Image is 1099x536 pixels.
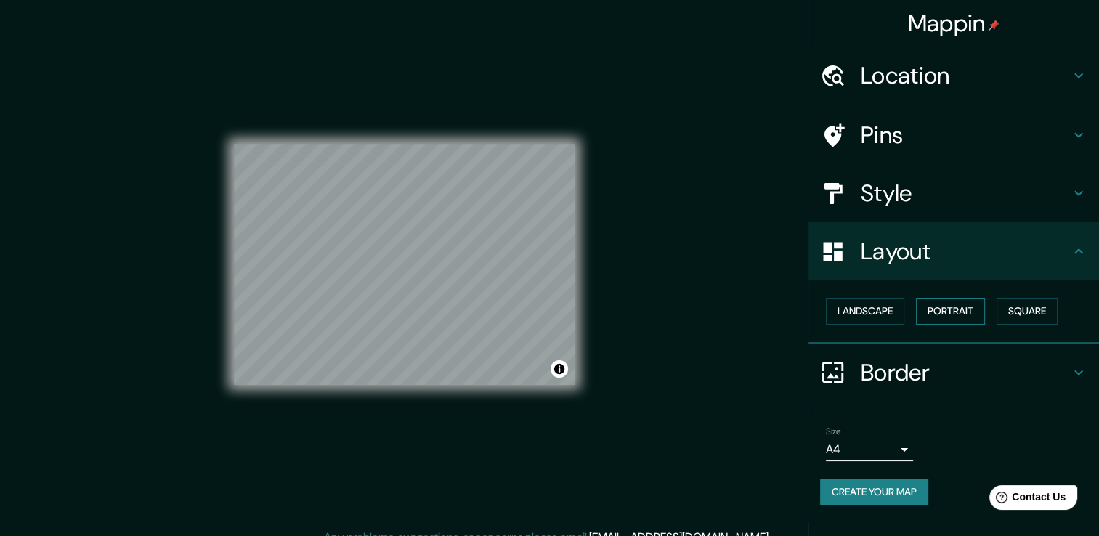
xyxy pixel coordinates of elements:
h4: Border [861,358,1070,387]
div: Border [808,344,1099,402]
h4: Style [861,179,1070,208]
div: Pins [808,106,1099,164]
div: Location [808,46,1099,105]
h4: Pins [861,121,1070,150]
div: Style [808,164,1099,222]
h4: Mappin [908,9,1000,38]
h4: Layout [861,237,1070,266]
label: Size [826,425,841,437]
canvas: Map [234,144,575,385]
button: Create your map [820,479,928,505]
div: A4 [826,438,913,461]
iframe: Help widget launcher [970,479,1083,520]
div: Layout [808,222,1099,280]
button: Landscape [826,298,904,325]
h4: Location [861,61,1070,90]
button: Toggle attribution [551,360,568,378]
img: pin-icon.png [988,20,999,31]
button: Portrait [916,298,985,325]
button: Square [997,298,1058,325]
